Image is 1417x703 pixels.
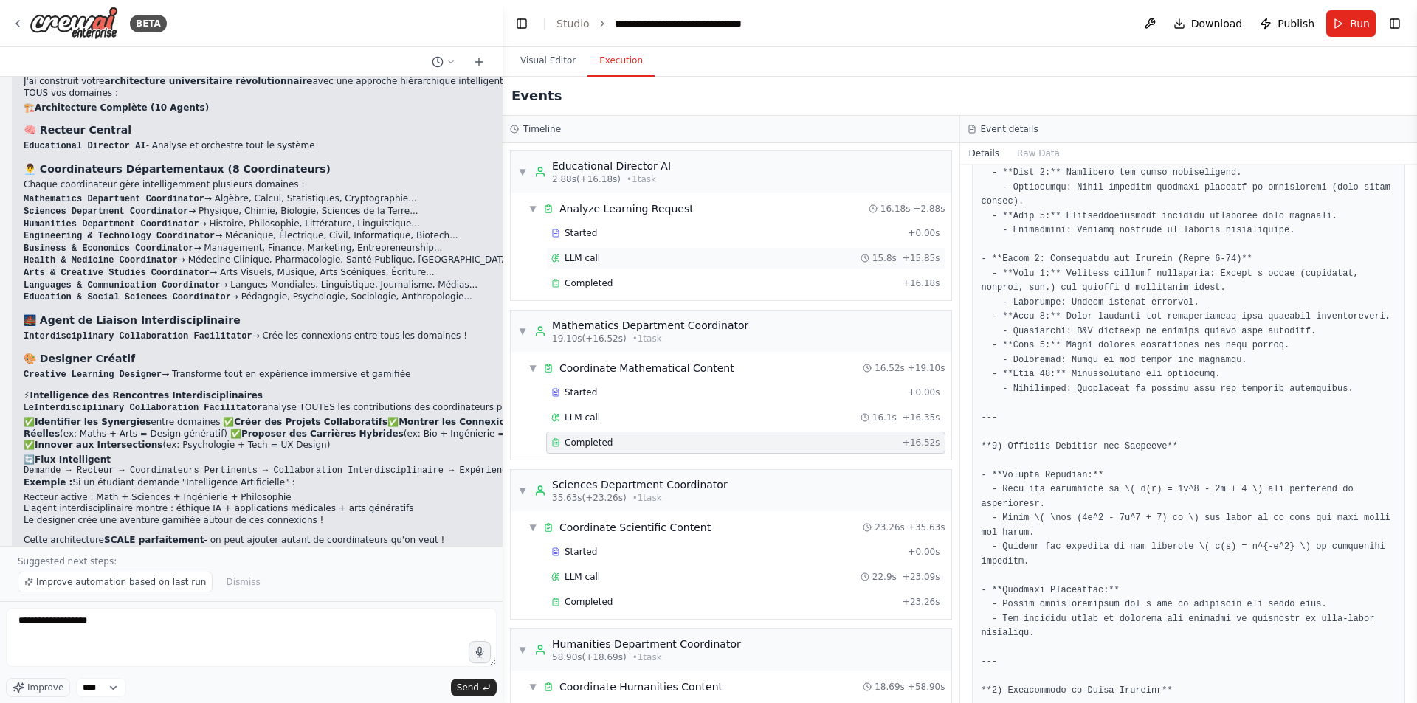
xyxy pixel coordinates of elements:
button: Improve automation based on last run [18,572,213,592]
li: - Analyse et orchestre tout le système [24,140,560,153]
code: Engineering & Technology Coordinator [24,231,215,241]
p: ✅ entre domaines ✅ ✅ (ex: Maths + Arts = Design génératif) ✅ (ex: Bio + Ingénierie = Biotech) ✅ (... [24,417,560,451]
button: Hide left sidebar [511,13,532,34]
span: 16.1s [872,412,897,423]
h2: Events [511,86,562,106]
span: 15.8s [872,252,897,264]
p: Cette architecture - on peut ajouter autant de coordinateurs qu'on veut ! [24,535,560,547]
span: • 1 task [632,651,662,663]
code: Educational Director AI [24,141,146,151]
span: LLM call [565,412,600,423]
code: Interdisciplinary Collaboration Facilitator [34,403,263,413]
img: Logo [30,7,118,40]
span: 22.9s [872,571,897,583]
li: → Histoire, Philosophie, Littérature, Linguistique... [24,218,560,231]
code: Health & Medicine Coordinator [24,255,178,266]
li: → Transforme tout en expérience immersive et gamifiée [24,369,560,381]
code: Demande → Recteur → Coordinateurs Pertinents → Collaboration Interdisciplinaire → Expérience Créa... [24,465,560,476]
p: Le analyse TOUTES les contributions des coordinateurs pour : [24,402,560,415]
p: Si un étudiant demande "Intelligence Artificielle" : [24,477,560,489]
strong: Exemple : [24,477,72,488]
li: Le designer crée une aventure gamifiée autour de ces connexions ! [24,515,560,527]
span: + 23.26s [903,596,940,608]
span: + 16.18s [903,277,940,289]
button: Run [1326,10,1376,37]
span: • 1 task [627,173,656,185]
code: Humanities Department Coordinator [24,219,199,229]
button: Start a new chat [467,53,491,71]
span: 23.26s [875,522,905,533]
strong: architecture universitaire révolutionnaire [104,76,312,86]
span: ▼ [518,325,527,337]
span: Download [1191,16,1243,31]
code: Business & Economics Coordinator [24,243,193,254]
code: Interdisciplinary Collaboration Facilitator [24,331,252,342]
span: + 19.10s [908,362,945,374]
span: 2.88s (+16.18s) [552,173,621,185]
li: → Langues Mondiales, Linguistique, Journalisme, Médias... [24,280,560,292]
strong: 🌉 Agent de Liaison Interdisciplinaire [24,314,241,326]
strong: Flux Intelligent [35,454,111,465]
li: → Management, Finance, Marketing, Entrepreneurship... [24,243,560,255]
span: Improve [27,682,63,693]
div: Analyze Learning Request [559,201,694,216]
div: BETA [130,15,167,32]
button: Dismiss [218,572,267,592]
button: Send [451,679,497,696]
span: + 0.00s [908,387,940,398]
div: Sciences Department Coordinator [552,477,728,492]
span: 35.63s (+23.26s) [552,492,627,504]
span: 16.18s [880,203,911,215]
h2: ⚡ [24,390,560,402]
h2: 🏗️ [24,103,560,114]
span: + 16.52s [903,437,940,449]
span: 18.69s [875,681,905,693]
strong: Créer des Projets Collaboratifs [234,417,387,427]
p: J'ai construit votre avec une approche hiérarchique intelligente qui couvre TOUS vos domaines : [24,76,560,99]
button: Show right sidebar [1385,13,1405,34]
span: ▼ [528,681,537,693]
span: Send [457,682,479,693]
span: + 35.63s [908,522,945,533]
div: Mathematics Department Coordinator [552,318,748,333]
span: 16.52s [875,362,905,374]
span: + 16.35s [903,412,940,423]
div: Educational Director AI [552,159,671,173]
button: Click to speak your automation idea [469,641,491,663]
strong: 🎨 Designer Créatif [24,353,135,364]
span: Run [1350,16,1370,31]
code: Education & Social Sciences Coordinator [24,292,231,302]
span: Started [565,546,597,558]
h3: Timeline [523,123,561,135]
span: Started [565,387,597,398]
li: → Arts Visuels, Musique, Arts Scéniques, Écriture... [24,267,560,280]
p: Chaque coordinateur gère intelligemment plusieurs domaines : [24,179,560,191]
strong: SCALE parfaitement [104,535,204,545]
button: Improve [6,678,70,697]
a: Studio [556,18,590,30]
button: Download [1168,10,1249,37]
li: → Algèbre, Calcul, Statistiques, Cryptographie... [24,193,560,206]
span: ▼ [518,644,527,656]
span: + 58.90s [908,681,945,693]
strong: Innover aux Intersections [35,440,162,450]
span: • 1 task [632,492,662,504]
h2: 🔄 [24,454,560,466]
div: Coordinate Humanities Content [559,679,723,694]
code: Creative Learning Designer [24,370,162,380]
code: Sciences Department Coordinator [24,207,188,217]
strong: Montrer les Connexions Réelles [24,417,517,439]
button: Details [960,143,1009,164]
span: ▼ [528,203,537,215]
span: + 0.00s [908,227,940,239]
span: LLM call [565,571,600,583]
div: Coordinate Mathematical Content [559,361,734,375]
li: L'agent interdisciplinaire montre : éthique IA + applications médicales + arts génératifs [24,503,560,515]
span: + 0.00s [908,546,940,558]
span: ▼ [518,485,527,496]
div: Humanities Department Coordinator [552,637,741,651]
nav: breadcrumb [556,16,776,31]
span: Dismiss [226,576,260,588]
code: Mathematics Department Coordinator [24,194,204,204]
span: Publish [1278,16,1314,31]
